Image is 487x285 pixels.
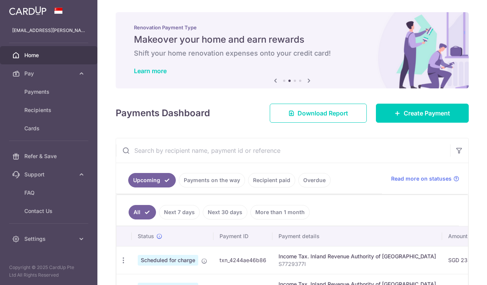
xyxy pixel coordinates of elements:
span: Refer & Save [24,152,75,160]
h5: Makeover your home and earn rewards [134,34,450,46]
span: Settings [24,235,75,243]
span: Support [24,171,75,178]
span: Scheduled for charge [138,255,198,266]
img: CardUp [9,6,46,15]
a: Create Payment [376,104,469,123]
a: Learn more [134,67,167,75]
a: Recipient paid [248,173,295,187]
span: Create Payment [404,109,450,118]
span: Read more on statuses [391,175,452,183]
h4: Payments Dashboard [116,106,210,120]
p: Renovation Payment Type [134,24,450,30]
a: Payments on the way [179,173,245,187]
a: More than 1 month [250,205,310,219]
a: All [129,205,156,219]
div: Income Tax. Inland Revenue Authority of [GEOGRAPHIC_DATA] [279,253,436,260]
a: Overdue [298,173,331,187]
span: Payments [24,88,75,96]
span: FAQ [24,189,75,197]
a: Download Report [270,104,367,123]
span: Status [138,232,154,240]
a: Next 7 days [159,205,200,219]
span: Contact Us [24,207,75,215]
span: Amount [448,232,468,240]
a: Read more on statuses [391,175,459,183]
a: Upcoming [128,173,176,187]
a: Next 30 days [203,205,247,219]
span: Pay [24,70,75,77]
span: Cards [24,125,75,132]
span: Download Report [298,109,348,118]
th: Payment details [272,226,442,246]
h6: Shift your home renovation expenses onto your credit card! [134,49,450,58]
img: Renovation banner [116,12,469,88]
p: S7729377I [279,260,436,268]
td: txn_4244ae46b86 [213,246,272,274]
th: Payment ID [213,226,272,246]
span: Recipients [24,106,75,114]
p: [EMAIL_ADDRESS][PERSON_NAME][DOMAIN_NAME] [12,27,85,34]
input: Search by recipient name, payment id or reference [116,138,450,163]
span: Home [24,51,75,59]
